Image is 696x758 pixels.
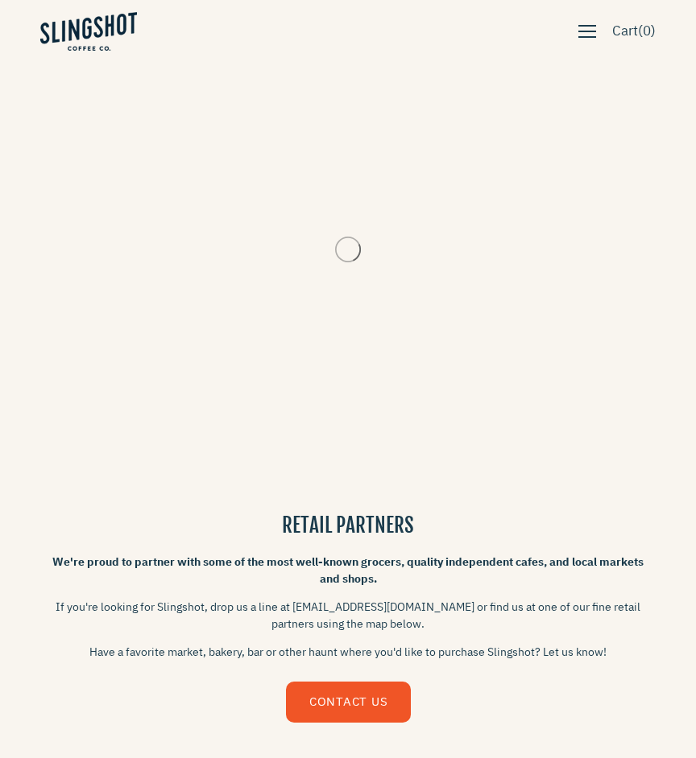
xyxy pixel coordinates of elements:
[50,644,646,661] p: Have a favorite market, bakery, bar or other haunt where you'd like to purchase Slingshot? Let us...
[52,554,644,586] strong: We're proud to partner with some of the most well-known grocers, quality independent cafes, and l...
[604,15,664,47] a: Cart(0)
[638,20,643,42] span: (
[50,511,646,539] h3: RETAIL PARTNERS
[651,20,656,42] span: )
[643,22,651,39] span: 0
[50,599,646,632] p: If you're looking for Slingshot, drop us a line at [EMAIL_ADDRESS][DOMAIN_NAME] or find us at one...
[286,682,411,723] a: CONTACT US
